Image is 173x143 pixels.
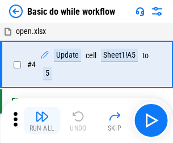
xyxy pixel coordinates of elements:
span: # 4 [27,60,36,69]
img: Skip [108,110,121,123]
button: Run All [24,107,60,134]
span: open.xlsx [16,27,46,36]
div: Run All [29,125,55,132]
img: Back [9,5,23,18]
div: to [142,51,149,60]
img: Support [136,7,145,16]
button: Skip [96,107,133,134]
div: cell [86,51,96,60]
img: Settings menu [150,5,164,18]
div: Skip [108,125,122,132]
div: Basic do while workflow [27,6,115,17]
div: Update [54,49,81,62]
div: 5 [43,67,52,80]
img: Run All [35,110,49,123]
div: Sheet1!A5 [101,49,138,62]
img: Main button [142,111,160,129]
